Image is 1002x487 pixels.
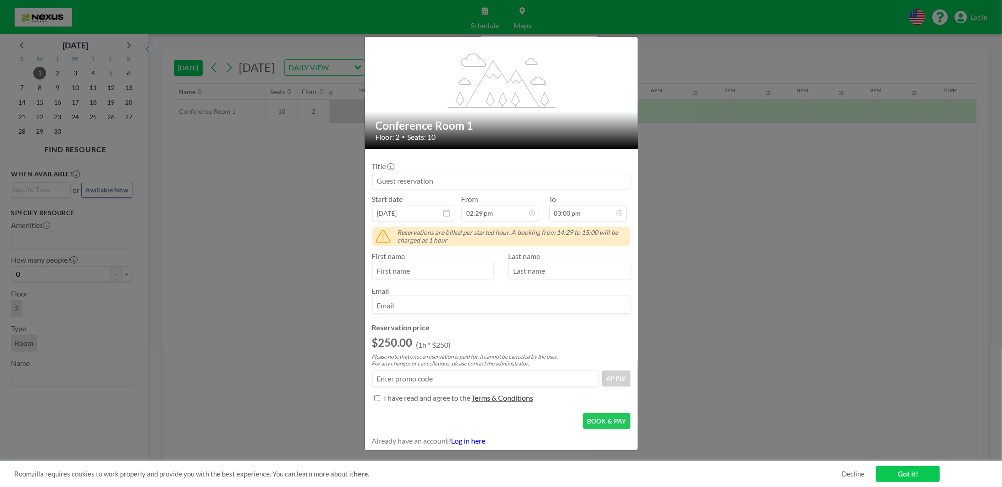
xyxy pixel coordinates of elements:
label: Start date [372,195,403,204]
button: BOOK & PAY [583,413,630,429]
g: flex-grow: 1.2; [447,53,555,108]
p: (1h * $250) [416,340,451,349]
input: Guest reservation [372,173,630,189]
h4: Reservation price [372,323,630,332]
input: Email [372,298,630,313]
input: Last name [509,263,630,279]
input: Enter promo code [372,371,598,386]
span: Floor: 2 [376,132,400,142]
label: Last name [509,252,540,260]
span: • [402,133,405,140]
span: Roomzilla requires cookies to work properly and provide you with the best experience. You can lea... [14,470,842,478]
span: Already have an account? [372,436,451,445]
span: - [543,198,546,218]
input: First name [372,263,493,279]
label: To [549,195,556,204]
label: Email [372,286,389,295]
a: here. [354,470,369,478]
span: Seats: 10 [408,132,436,142]
label: Title [372,162,393,171]
h2: Conference Room 1 [376,119,628,132]
button: APPLY [602,371,630,386]
span: Reservations are billed per started hour. A booking from 14:29 to 15:00 will be charged as 1 hour [398,228,627,244]
label: From [462,195,478,204]
label: First name [372,252,405,260]
p: I have read and agree to the [384,393,470,402]
p: Please note that once a reservation is paid for, it cannot be canceled by the user. For any chang... [372,353,630,367]
h2: $250.00 [372,336,413,349]
a: Got it! [876,466,940,482]
a: Decline [842,470,865,478]
p: Terms & Conditions [472,393,533,402]
a: Log in here [451,436,486,445]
